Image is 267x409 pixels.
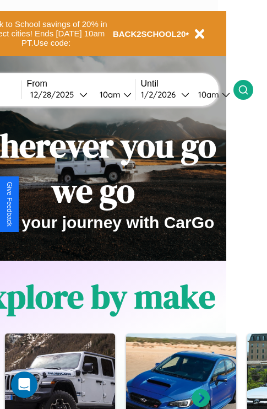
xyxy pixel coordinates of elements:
div: 10am [94,89,123,100]
div: Give Feedback [6,182,13,227]
label: From [27,79,135,89]
div: 1 / 2 / 2026 [141,89,181,100]
label: Until [141,79,233,89]
b: BACK2SCHOOL20 [113,29,186,39]
button: 10am [91,89,135,100]
div: 12 / 28 / 2025 [30,89,79,100]
button: 10am [189,89,233,100]
div: Open Intercom Messenger [11,372,37,398]
div: 10am [193,89,222,100]
button: 12/28/2025 [27,89,91,100]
